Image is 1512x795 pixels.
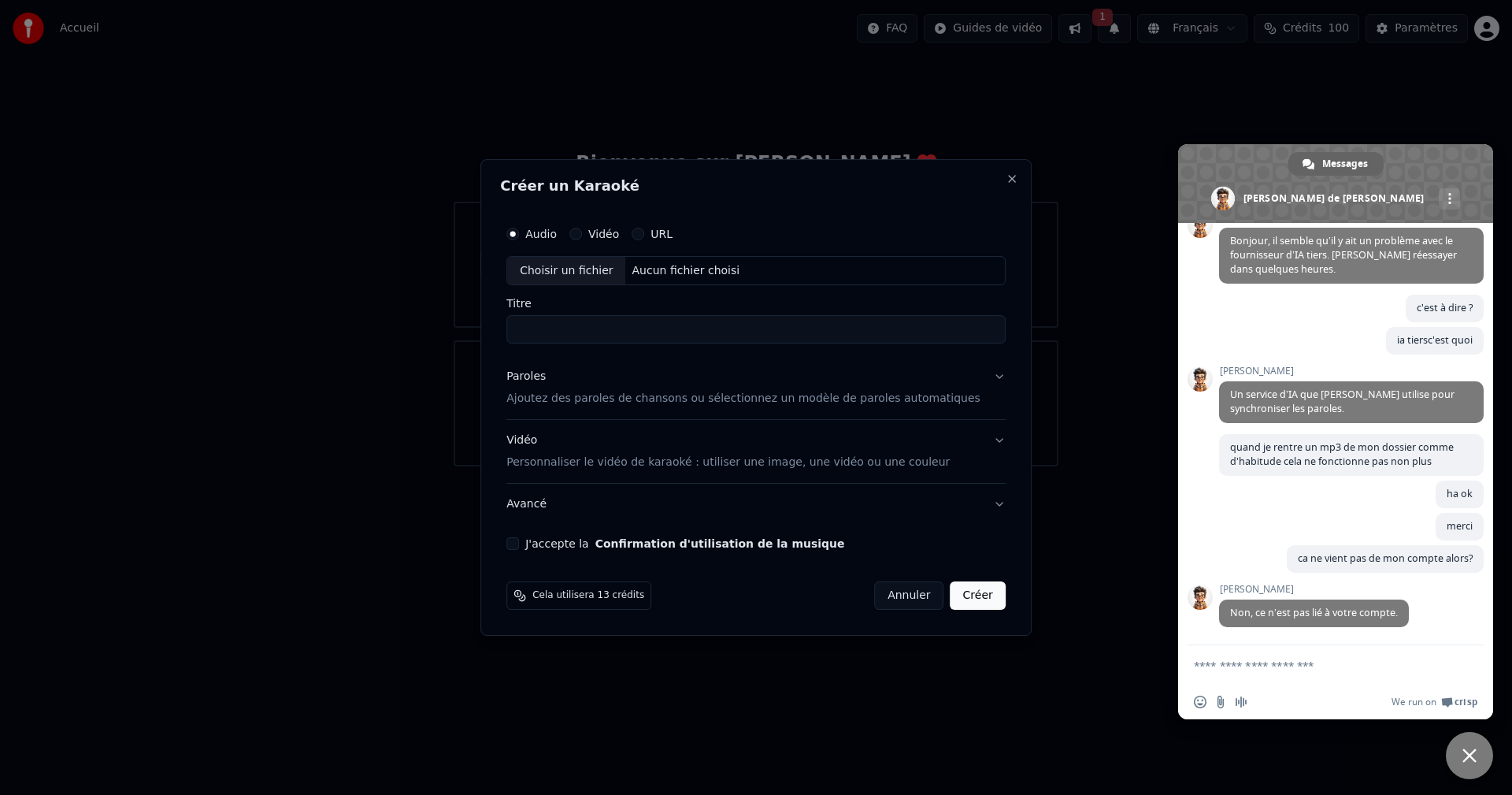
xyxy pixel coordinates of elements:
button: Avancé [506,484,1006,525]
button: VidéoPersonnaliser le vidéo de karaoké : utiliser une image, une vidéo ou une couleur [506,421,1006,484]
span: Messages [1322,152,1368,176]
div: Aucun fichier choisi [626,263,747,279]
p: Personnaliser le vidéo de karaoké : utiliser une image, une vidéo ou une couleur [506,455,950,470]
span: Cela utilisera 13 crédits [532,589,644,602]
label: Vidéo [588,228,619,240]
button: ParolesAjoutez des paroles de chansons ou sélectionnez un modèle de paroles automatiques [506,357,1006,420]
button: Créer [951,581,1006,610]
h2: Créer un Karaoké [500,179,1012,193]
div: Autres canaux [1439,188,1460,210]
label: Titre [506,299,1006,310]
div: Choisir un fichier [507,257,625,285]
button: Annuler [874,581,943,610]
div: Messages [1288,152,1384,176]
label: J'accepte la [525,538,844,549]
label: Audio [525,228,557,240]
p: Ajoutez des paroles de chansons ou sélectionnez un modèle de paroles automatiques [506,392,980,407]
div: Paroles [506,370,546,385]
button: J'accepte la [595,538,845,549]
div: Vidéo [506,433,950,471]
label: URL [650,228,673,240]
